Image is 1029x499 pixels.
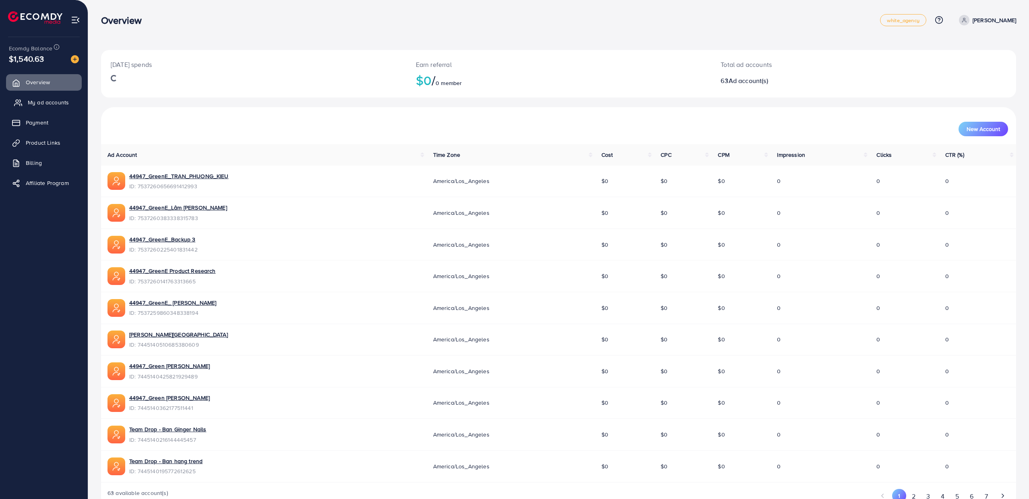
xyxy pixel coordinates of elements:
[416,60,702,69] p: Earn referral
[718,430,725,439] span: $0
[107,394,125,412] img: ic-ads-acc.e4c84228.svg
[876,209,880,217] span: 0
[436,79,462,87] span: 0 member
[107,236,125,254] img: ic-ads-acc.e4c84228.svg
[601,209,608,217] span: $0
[661,151,671,159] span: CPC
[718,241,725,249] span: $0
[129,436,206,444] span: ID: 7445140216144445457
[107,204,125,222] img: ic-ads-acc.e4c84228.svg
[945,304,949,312] span: 0
[661,241,667,249] span: $0
[6,114,82,131] a: Payment
[601,177,608,185] span: $0
[777,177,781,185] span: 0
[945,272,949,280] span: 0
[26,139,60,147] span: Product Links
[601,272,608,280] span: $0
[721,60,930,69] p: Total ad accounts
[718,462,725,470] span: $0
[433,272,490,280] span: America/Los_Angeles
[601,399,608,407] span: $0
[777,241,781,249] span: 0
[777,367,781,375] span: 0
[718,367,725,375] span: $0
[6,155,82,171] a: Billing
[777,272,781,280] span: 0
[876,241,880,249] span: 0
[6,74,82,90] a: Overview
[129,425,206,433] a: Team Drop - Ban Ginger Nails
[777,399,781,407] span: 0
[107,457,125,475] img: ic-ads-acc.e4c84228.svg
[107,362,125,380] img: ic-ads-acc.e4c84228.svg
[107,299,125,317] img: ic-ads-acc.e4c84228.svg
[601,151,613,159] span: Cost
[433,462,490,470] span: America/Los_Angeles
[967,126,1000,132] span: New Account
[6,94,82,110] a: My ad accounts
[129,299,216,307] a: 44947_GreenE_ [PERSON_NAME]
[107,267,125,285] img: ic-ads-acc.e4c84228.svg
[71,15,80,25] img: menu
[601,241,608,249] span: $0
[661,177,667,185] span: $0
[995,463,1023,493] iframe: Chat
[129,204,227,212] a: 44947_GreenE_Lâm [PERSON_NAME]
[129,277,216,285] span: ID: 7537260141763313665
[718,151,729,159] span: CPM
[945,462,949,470] span: 0
[6,175,82,191] a: Affiliate Program
[876,367,880,375] span: 0
[601,430,608,439] span: $0
[777,209,781,217] span: 0
[433,151,460,159] span: Time Zone
[107,151,137,159] span: Ad Account
[107,426,125,443] img: ic-ads-acc.e4c84228.svg
[129,404,210,412] span: ID: 7445140362177511441
[718,335,725,343] span: $0
[777,462,781,470] span: 0
[718,177,725,185] span: $0
[129,372,210,380] span: ID: 7445140425821929489
[26,159,42,167] span: Billing
[661,399,667,407] span: $0
[601,367,608,375] span: $0
[777,335,781,343] span: 0
[129,331,228,339] a: [PERSON_NAME][GEOGRAPHIC_DATA]
[876,177,880,185] span: 0
[433,304,490,312] span: America/Los_Angeles
[973,15,1016,25] p: [PERSON_NAME]
[876,335,880,343] span: 0
[9,44,52,52] span: Ecomdy Balance
[721,77,930,85] h2: 63
[129,235,198,243] a: 44947_GreenE_Backup 3
[945,367,949,375] span: 0
[129,467,202,475] span: ID: 7445140195772612625
[880,14,926,26] a: white_agency
[129,394,210,402] a: 44947_Green [PERSON_NAME]
[26,179,69,187] span: Affiliate Program
[129,457,202,465] a: Team Drop - Ban hang trend
[661,272,667,280] span: $0
[876,304,880,312] span: 0
[8,11,62,24] a: logo
[661,209,667,217] span: $0
[876,462,880,470] span: 0
[661,462,667,470] span: $0
[718,304,725,312] span: $0
[6,135,82,151] a: Product Links
[433,430,490,439] span: America/Los_Angeles
[945,241,949,249] span: 0
[433,241,490,249] span: America/Los_Angeles
[777,304,781,312] span: 0
[433,209,490,217] span: America/Los_Angeles
[9,53,44,64] span: $1,540.63
[129,182,229,190] span: ID: 7537260656691412993
[876,151,892,159] span: Clicks
[718,209,725,217] span: $0
[129,245,198,254] span: ID: 7537260225401831442
[26,78,50,86] span: Overview
[601,462,608,470] span: $0
[433,399,490,407] span: America/Los_Angeles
